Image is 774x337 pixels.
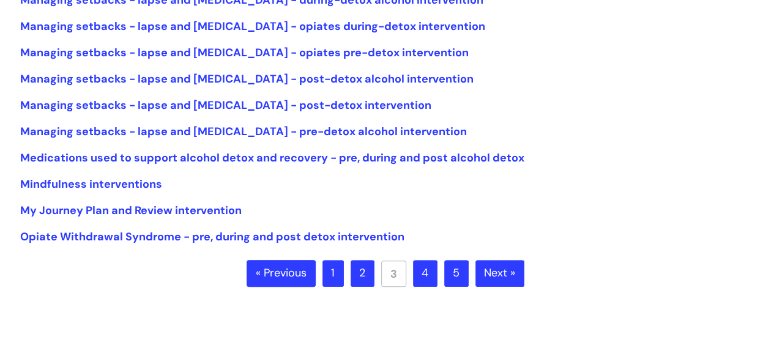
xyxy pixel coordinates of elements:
a: Mindfulness interventions [20,177,162,191]
a: My Journey Plan and Review intervention [20,203,242,218]
a: Managing setbacks - lapse and [MEDICAL_DATA] - pre-detox alcohol intervention [20,124,467,139]
a: Managing setbacks - lapse and [MEDICAL_DATA] - opiates during-detox intervention [20,19,485,34]
a: 5 [444,260,469,287]
a: 1 [322,260,344,287]
a: Opiate Withdrawal Syndrome - pre, during and post detox intervention [20,229,404,244]
a: Managing setbacks - lapse and [MEDICAL_DATA] - post-detox alcohol intervention [20,72,474,86]
a: 4 [413,260,437,287]
a: 3 [381,261,406,287]
a: 2 [351,260,374,287]
a: Next » [475,260,524,287]
a: Medications used to support alcohol detox and recovery - pre, during and post alcohol detox [20,150,524,165]
a: « Previous [247,260,316,287]
a: Managing setbacks - lapse and [MEDICAL_DATA] - post-detox intervention [20,98,431,113]
a: Managing setbacks - lapse and [MEDICAL_DATA] - opiates pre-detox intervention [20,45,469,60]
